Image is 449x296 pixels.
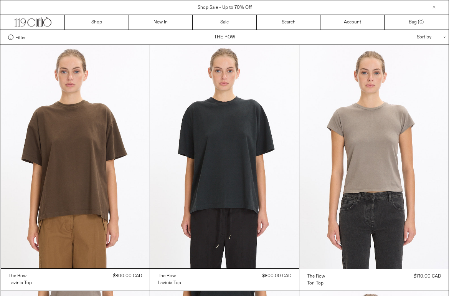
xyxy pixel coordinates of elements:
a: Tori Top [307,280,325,287]
a: Shop [65,15,129,30]
a: Shop Sale - Up to 70% Off [198,5,252,11]
span: 0 [419,19,422,25]
div: $800.00 CAD [262,273,291,279]
div: Lavinia Top [158,280,181,286]
img: The Row Lavinia Top in black [150,45,299,268]
a: Account [320,15,385,30]
img: The Row Tori Top in mud [299,45,448,269]
a: New In [129,15,193,30]
a: Bag () [385,15,449,30]
div: the row [158,273,176,279]
a: The Row [8,273,32,279]
a: Search [257,15,321,30]
a: the row [158,273,181,279]
div: $710.00 CAD [414,273,441,280]
div: $800.00 CAD [113,273,142,279]
div: Lavinia Top [8,280,32,286]
a: Sale [193,15,257,30]
a: Lavinia Top [158,279,181,286]
div: Sort by [372,30,441,45]
a: The Row [307,273,325,280]
span: ) [419,19,424,26]
a: Lavinia Top [8,279,32,286]
div: Tori Top [307,280,324,287]
div: The Row [8,273,26,279]
span: Filter [15,35,26,40]
img: The Row Lavinia Top in sepia [1,45,150,268]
